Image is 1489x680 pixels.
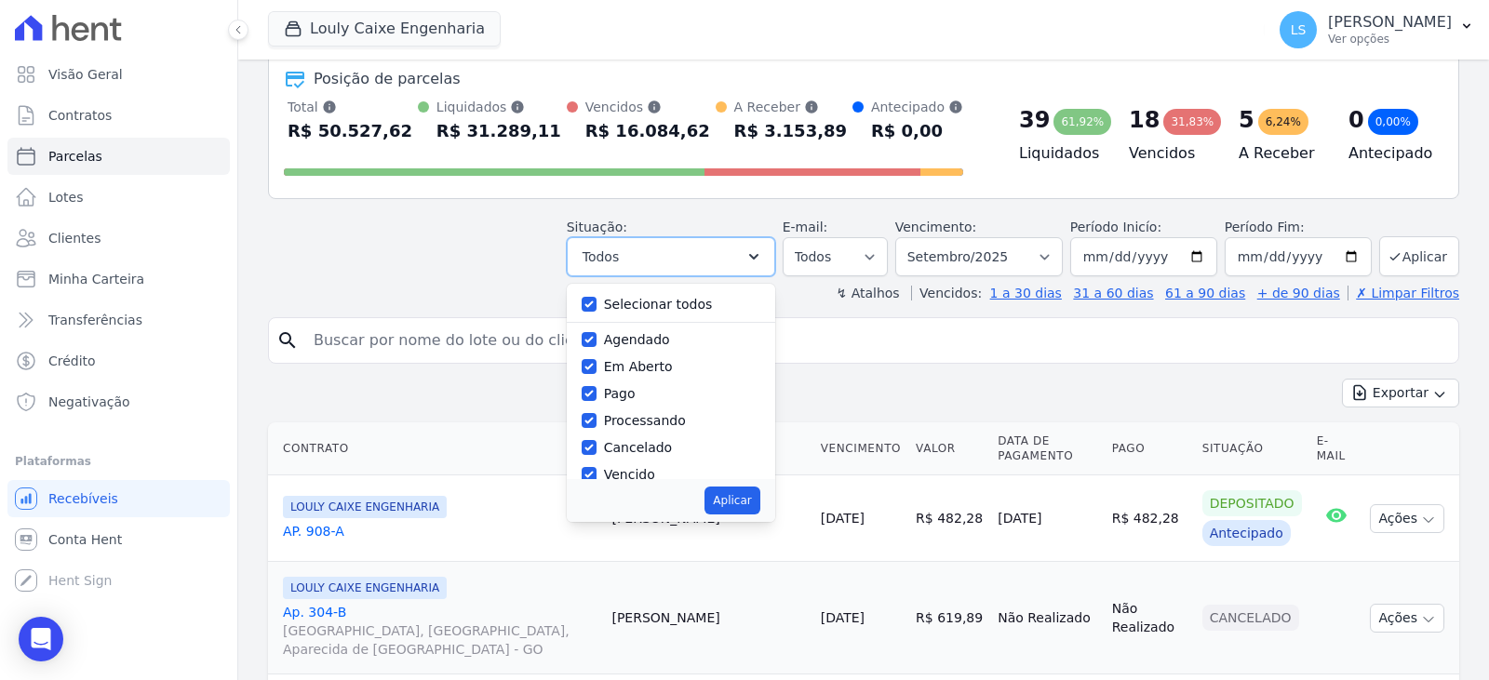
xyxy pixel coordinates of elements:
[1328,13,1452,32] p: [PERSON_NAME]
[895,220,976,234] label: Vencimento:
[7,97,230,134] a: Contratos
[1195,422,1309,475] th: Situação
[7,521,230,558] a: Conta Hent
[604,467,655,482] label: Vencido
[1379,236,1459,276] button: Aplicar
[783,220,828,234] label: E-mail:
[48,530,122,549] span: Conta Hent
[567,220,627,234] label: Situação:
[871,98,963,116] div: Antecipado
[48,270,144,288] span: Minha Carteira
[604,562,812,674] td: [PERSON_NAME]
[283,577,447,599] span: LOULY CAIXE ENGENHARIA
[48,106,112,125] span: Contratos
[1202,490,1302,516] div: Depositado
[288,98,412,116] div: Total
[48,352,96,370] span: Crédito
[990,422,1104,475] th: Data de Pagamento
[604,332,670,347] label: Agendado
[585,116,710,146] div: R$ 16.084,62
[48,229,101,247] span: Clientes
[15,450,222,473] div: Plataformas
[7,138,230,175] a: Parcelas
[7,301,230,339] a: Transferências
[1342,379,1459,407] button: Exportar
[1291,23,1307,36] span: LS
[283,522,597,540] a: AP. 908-A
[436,116,561,146] div: R$ 31.289,11
[268,422,604,475] th: Contrato
[734,116,847,146] div: R$ 3.153,89
[704,487,759,514] button: Aplicar
[1370,504,1444,533] button: Ações
[836,286,899,300] label: ↯ Atalhos
[276,329,299,352] i: search
[1328,32,1452,47] p: Ver opções
[19,617,63,661] div: Open Intercom Messenger
[7,56,230,93] a: Visão Geral
[871,116,963,146] div: R$ 0,00
[1073,286,1153,300] a: 31 a 60 dias
[990,286,1062,300] a: 1 a 30 dias
[585,98,710,116] div: Vencidos
[1019,105,1050,135] div: 39
[821,511,865,526] a: [DATE]
[268,11,501,47] button: Louly Caixe Engenharia
[1129,105,1160,135] div: 18
[813,422,908,475] th: Vencimento
[911,286,982,300] label: Vencidos:
[604,440,672,455] label: Cancelado
[1105,475,1195,562] td: R$ 482,28
[1258,109,1308,135] div: 6,24%
[1348,105,1364,135] div: 0
[7,383,230,420] a: Negativação
[734,98,847,116] div: A Receber
[821,610,865,625] a: [DATE]
[908,562,990,674] td: R$ 619,89
[604,297,713,312] label: Selecionar todos
[314,68,461,90] div: Posição de parcelas
[288,116,412,146] div: R$ 50.527,62
[48,311,142,329] span: Transferências
[283,621,597,659] span: [GEOGRAPHIC_DATA], [GEOGRAPHIC_DATA], Aparecida de [GEOGRAPHIC_DATA] - GO
[1105,562,1195,674] td: Não Realizado
[1053,109,1111,135] div: 61,92%
[7,260,230,298] a: Minha Carteira
[7,342,230,380] a: Crédito
[1265,4,1489,56] button: LS [PERSON_NAME] Ver opções
[48,393,130,411] span: Negativação
[436,98,561,116] div: Liquidados
[990,562,1104,674] td: Não Realizado
[1129,142,1209,165] h4: Vencidos
[1309,422,1363,475] th: E-mail
[567,237,775,276] button: Todos
[1370,604,1444,633] button: Ações
[1019,142,1099,165] h4: Liquidados
[1105,422,1195,475] th: Pago
[990,475,1104,562] td: [DATE]
[48,147,102,166] span: Parcelas
[1163,109,1221,135] div: 31,83%
[1348,142,1429,165] h4: Antecipado
[1202,605,1299,631] div: Cancelado
[908,422,990,475] th: Valor
[7,179,230,216] a: Lotes
[1368,109,1418,135] div: 0,00%
[7,480,230,517] a: Recebíveis
[604,359,673,374] label: Em Aberto
[604,386,636,401] label: Pago
[283,603,597,659] a: Ap. 304-B[GEOGRAPHIC_DATA], [GEOGRAPHIC_DATA], Aparecida de [GEOGRAPHIC_DATA] - GO
[1070,220,1161,234] label: Período Inicío:
[1202,520,1291,546] div: Antecipado
[583,246,619,268] span: Todos
[1239,105,1254,135] div: 5
[1165,286,1245,300] a: 61 a 90 dias
[48,65,123,84] span: Visão Geral
[908,475,990,562] td: R$ 482,28
[302,322,1451,359] input: Buscar por nome do lote ou do cliente
[1225,218,1372,237] label: Período Fim:
[48,489,118,508] span: Recebíveis
[1348,286,1459,300] a: ✗ Limpar Filtros
[1239,142,1319,165] h4: A Receber
[604,413,686,428] label: Processando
